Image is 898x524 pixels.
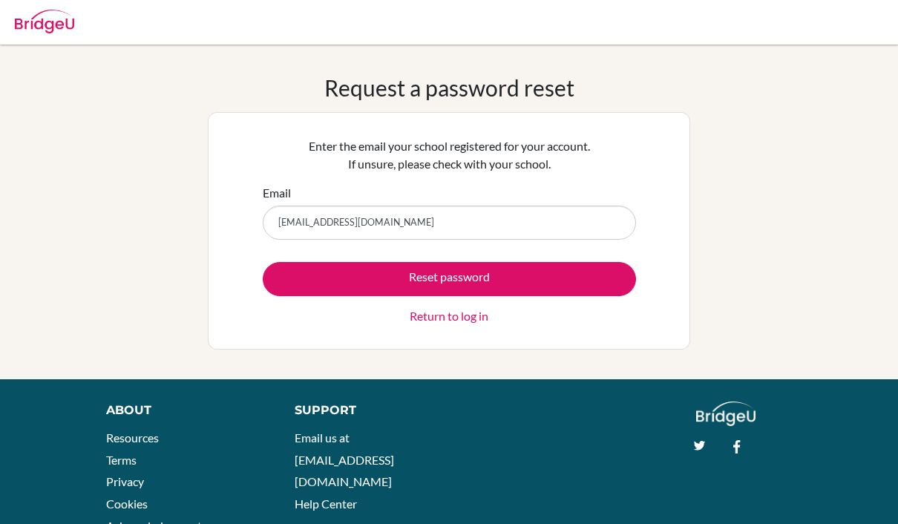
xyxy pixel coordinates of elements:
a: Privacy [106,474,144,488]
a: Help Center [295,497,357,511]
div: About [106,402,260,419]
label: Email [263,184,291,202]
a: Cookies [106,497,148,511]
div: Support [295,402,435,419]
h1: Request a password reset [324,74,574,101]
button: Reset password [263,262,636,296]
a: Email us at [EMAIL_ADDRESS][DOMAIN_NAME] [295,430,394,488]
p: Enter the email your school registered for your account. If unsure, please check with your school. [263,137,636,173]
a: Return to log in [410,307,488,325]
a: Resources [106,430,159,445]
a: Terms [106,453,137,467]
img: Bridge-U [15,10,74,33]
img: logo_white@2x-f4f0deed5e89b7ecb1c2cc34c3e3d731f90f0f143d5ea2071677605dd97b5244.png [696,402,756,426]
